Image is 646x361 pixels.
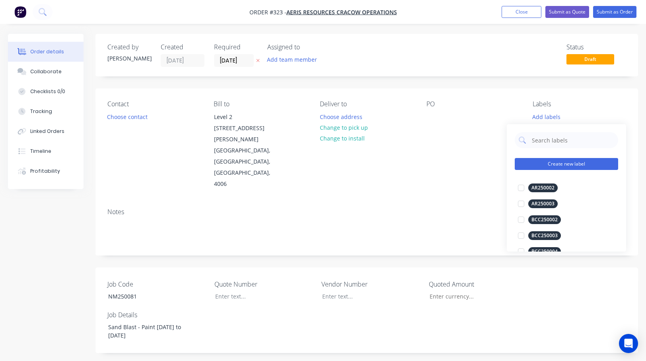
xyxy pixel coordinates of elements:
button: Order details [8,42,84,62]
button: Create new label [515,158,618,170]
button: Collaborate [8,62,84,82]
div: Collaborate [30,68,62,75]
label: Job Details [107,310,207,320]
button: Submit as Quote [545,6,589,18]
label: Quoted Amount [429,279,528,289]
button: Checklists 0/0 [8,82,84,101]
label: Job Code [107,279,207,289]
button: Change to pick up [315,122,372,133]
div: Tracking [30,108,52,115]
button: BCC250003 [515,230,564,241]
div: [PERSON_NAME] [107,54,151,62]
div: Contact [107,100,201,108]
span: Draft [566,54,614,64]
div: [GEOGRAPHIC_DATA], [GEOGRAPHIC_DATA], [GEOGRAPHIC_DATA], 4006 [214,145,280,189]
div: Open Intercom Messenger [619,334,638,353]
div: BCC250003 [528,231,561,240]
div: Status [566,43,626,51]
div: Bill to [214,100,307,108]
div: AR250002 [528,183,558,192]
label: Quote Number [214,279,314,289]
div: Created by [107,43,151,51]
div: Timeline [30,148,51,155]
div: Order details [30,48,64,55]
div: BCC250002 [528,215,561,224]
span: Order #323 - [249,8,286,16]
div: PO [426,100,520,108]
div: Profitability [30,168,60,175]
img: Factory [14,6,26,18]
div: Checklists 0/0 [30,88,65,95]
div: Labels [533,100,626,108]
button: BCC250002 [515,214,564,225]
div: Assigned to [267,43,347,51]
button: AR250002 [515,182,561,193]
button: Timeline [8,141,84,161]
div: Deliver to [320,100,413,108]
input: Enter currency... [423,291,528,302]
button: Profitability [8,161,84,181]
button: AR250003 [515,198,561,209]
button: Add team member [267,54,321,65]
button: Choose contact [103,111,152,122]
button: Submit as Order [593,6,636,18]
button: Change to install [315,133,369,144]
label: Vendor Number [321,279,421,289]
button: Tracking [8,101,84,121]
a: Aeris Resources Cracow Operations [286,8,397,16]
button: Add labels [528,111,565,122]
button: Close [502,6,541,18]
div: AR250003 [528,199,558,208]
div: BCC250004 [528,247,561,256]
input: Search labels [531,132,614,148]
button: Linked Orders [8,121,84,141]
div: NM250081 [102,291,201,302]
button: BCC250004 [515,246,564,257]
div: Notes [107,208,626,216]
button: Choose address [315,111,366,122]
div: Sand Blast - Paint [DATE] to [DATE] [102,321,201,341]
div: Linked Orders [30,128,64,135]
button: Add team member [263,54,321,65]
div: Created [161,43,204,51]
div: Required [214,43,258,51]
div: Level 2 [STREET_ADDRESS][PERSON_NAME] [214,111,280,145]
div: Level 2 [STREET_ADDRESS][PERSON_NAME][GEOGRAPHIC_DATA], [GEOGRAPHIC_DATA], [GEOGRAPHIC_DATA], 4006 [207,111,287,190]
